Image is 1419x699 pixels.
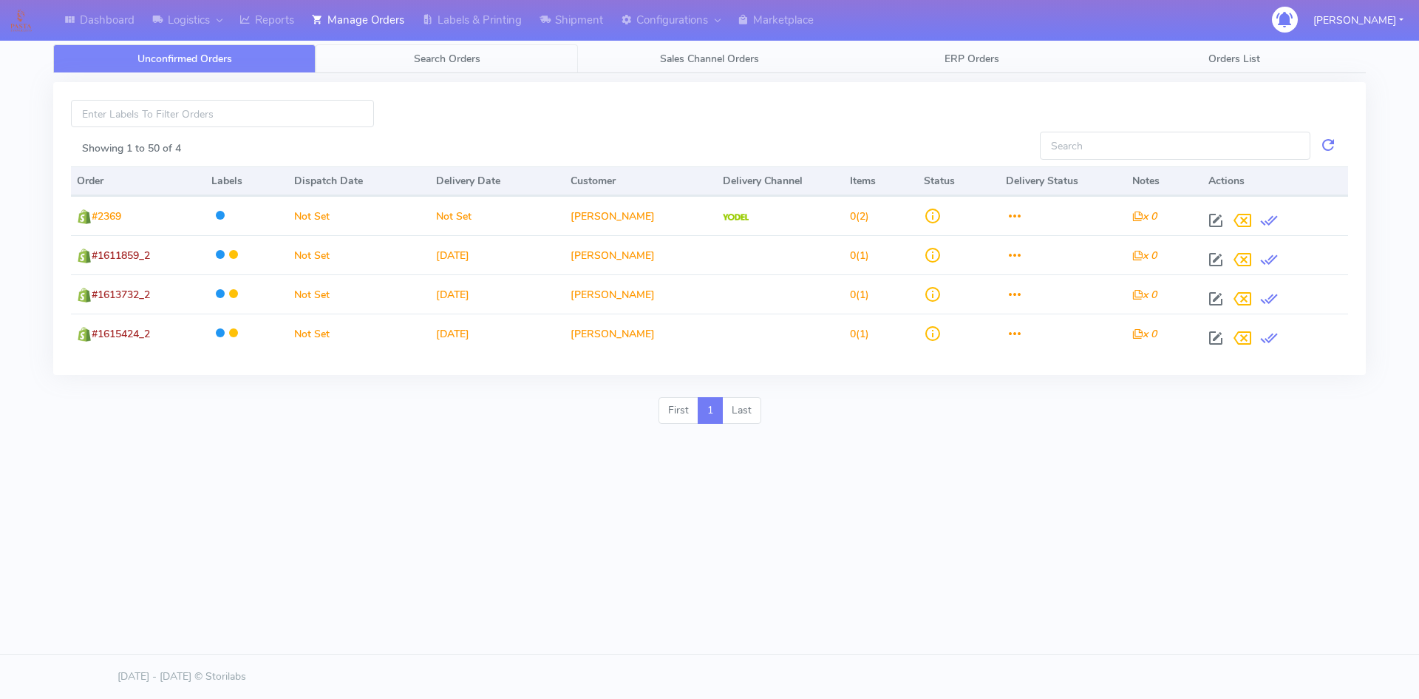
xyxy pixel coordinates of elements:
th: Dispatch Date [288,166,430,196]
img: Yodel [723,214,749,221]
span: (1) [850,327,869,341]
th: Customer [565,166,717,196]
a: 1 [698,397,723,424]
span: (1) [850,288,869,302]
span: (2) [850,209,869,223]
td: [DATE] [430,235,565,274]
span: #2369 [92,209,121,223]
i: x 0 [1132,288,1157,302]
th: Order [71,166,205,196]
span: #1613732_2 [92,288,150,302]
span: (1) [850,249,869,263]
td: Not Set [288,235,430,274]
th: Delivery Date [430,166,565,196]
i: x 0 [1132,327,1157,341]
span: 0 [850,209,856,223]
span: Unconfirmed Orders [137,52,232,66]
span: 0 [850,327,856,341]
td: Not Set [288,196,430,235]
span: Orders List [1208,52,1260,66]
td: [PERSON_NAME] [565,196,717,235]
th: Items [844,166,918,196]
th: Delivery Status [1000,166,1126,196]
button: [PERSON_NAME] [1302,5,1415,36]
td: Not Set [430,196,565,235]
th: Labels [205,166,287,196]
i: x 0 [1132,209,1157,223]
span: ERP Orders [945,52,999,66]
td: [PERSON_NAME] [565,274,717,314]
span: #1611859_2 [92,249,150,263]
td: [DATE] [430,274,565,314]
i: x 0 [1132,249,1157,263]
td: [PERSON_NAME] [565,314,717,353]
label: Showing 1 to 50 of 4 [82,141,181,156]
input: Search [1040,132,1310,159]
th: Notes [1126,166,1202,196]
input: Enter Labels To Filter Orders [71,100,374,127]
span: Search Orders [414,52,480,66]
ul: Tabs [53,44,1366,73]
td: [PERSON_NAME] [565,235,717,274]
td: Not Set [288,314,430,353]
th: Actions [1202,166,1348,196]
span: #1615424_2 [92,327,150,341]
td: Not Set [288,274,430,314]
th: Delivery Channel [717,166,843,196]
th: Status [918,166,1000,196]
span: 0 [850,288,856,302]
span: 0 [850,249,856,263]
span: Sales Channel Orders [660,52,759,66]
td: [DATE] [430,314,565,353]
